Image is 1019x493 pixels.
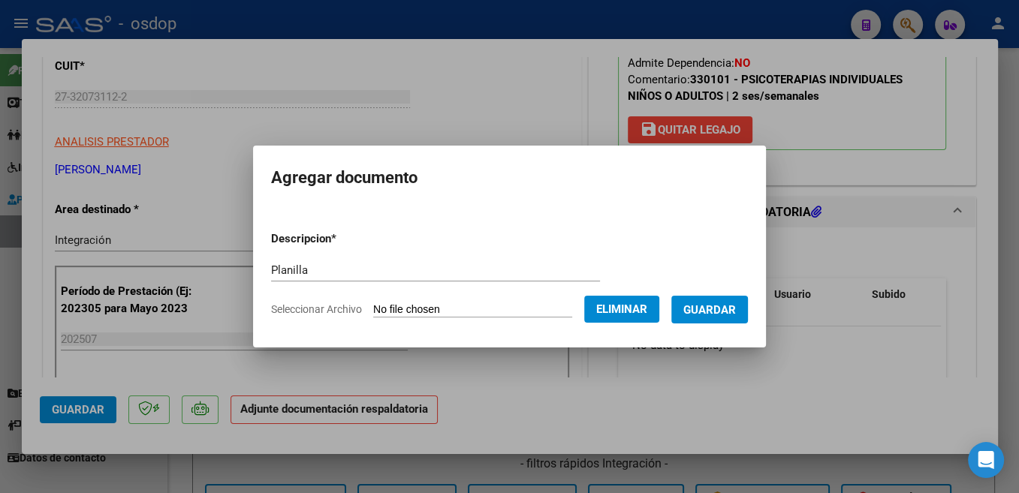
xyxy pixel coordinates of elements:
[271,303,362,315] span: Seleccionar Archivo
[271,230,415,248] p: Descripcion
[683,303,736,317] span: Guardar
[584,296,659,323] button: Eliminar
[968,442,1004,478] div: Open Intercom Messenger
[596,302,647,316] span: Eliminar
[671,296,748,323] button: Guardar
[271,164,748,192] h2: Agregar documento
